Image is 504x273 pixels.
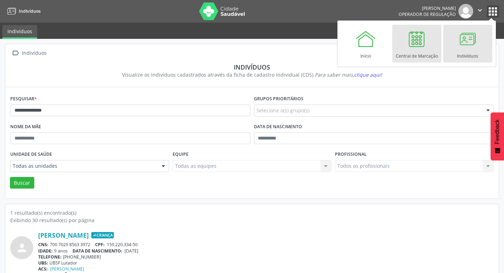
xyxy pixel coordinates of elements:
[10,48,48,58] a:  Indivíduos
[10,48,21,58] i: 
[15,71,489,78] div: Visualize os indivíduos cadastrados através da ficha de cadastro individual (CDS).
[487,5,499,18] button: apps
[476,6,484,14] i: 
[38,260,48,266] span: UBS:
[21,48,48,58] div: Indivíduos
[491,112,504,160] button: Feedback - Mostrar pesquisa
[73,248,122,254] span: DATA DE NASCIMENTO:
[38,254,62,260] span: TELEFONE:
[399,11,456,17] span: Operador de regulação
[2,25,37,39] a: Indivíduos
[443,25,492,63] a: Indivíduos
[335,149,367,160] label: Profissional
[13,162,155,170] span: Todas as unidades
[38,248,53,254] span: IDADE:
[494,119,500,144] span: Feedback
[10,209,494,216] div: 1 resultado(s) encontrado(s)
[254,94,303,105] label: Grupos prioritários
[50,266,84,272] a: [PERSON_NAME]
[399,5,456,11] div: [PERSON_NAME]
[5,5,41,17] a: Indivíduos
[124,248,138,254] span: [DATE]
[392,25,441,63] a: Central de Marcação
[38,254,494,260] div: [PHONE_NUMBER]
[10,216,494,224] div: Exibindo 30 resultado(s) por página
[10,94,37,105] label: Pesquisar
[458,4,473,19] img: img
[10,149,52,160] label: Unidade de saúde
[15,63,489,71] div: Indivíduos
[315,71,382,78] i: Para saber mais,
[10,177,34,189] button: Buscar
[256,107,309,114] span: Selecione o(s) grupo(s)
[473,4,487,19] button: 
[38,231,89,239] a: [PERSON_NAME]
[38,242,494,248] div: 700 7029 8563 3972
[173,149,189,160] label: Equipe
[38,260,494,266] div: UBSF Lutador
[19,8,41,14] span: Indivíduos
[38,266,48,272] span: ACS:
[254,121,302,132] label: Data de nascimento
[341,25,390,63] a: Início
[38,242,48,248] span: CNS:
[107,242,138,248] span: 159.220.334-50
[10,121,41,132] label: Nome da mãe
[95,242,105,248] span: CPF:
[91,232,114,238] span: Criança
[354,71,382,78] span: clique aqui!
[38,248,494,254] div: 9 anos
